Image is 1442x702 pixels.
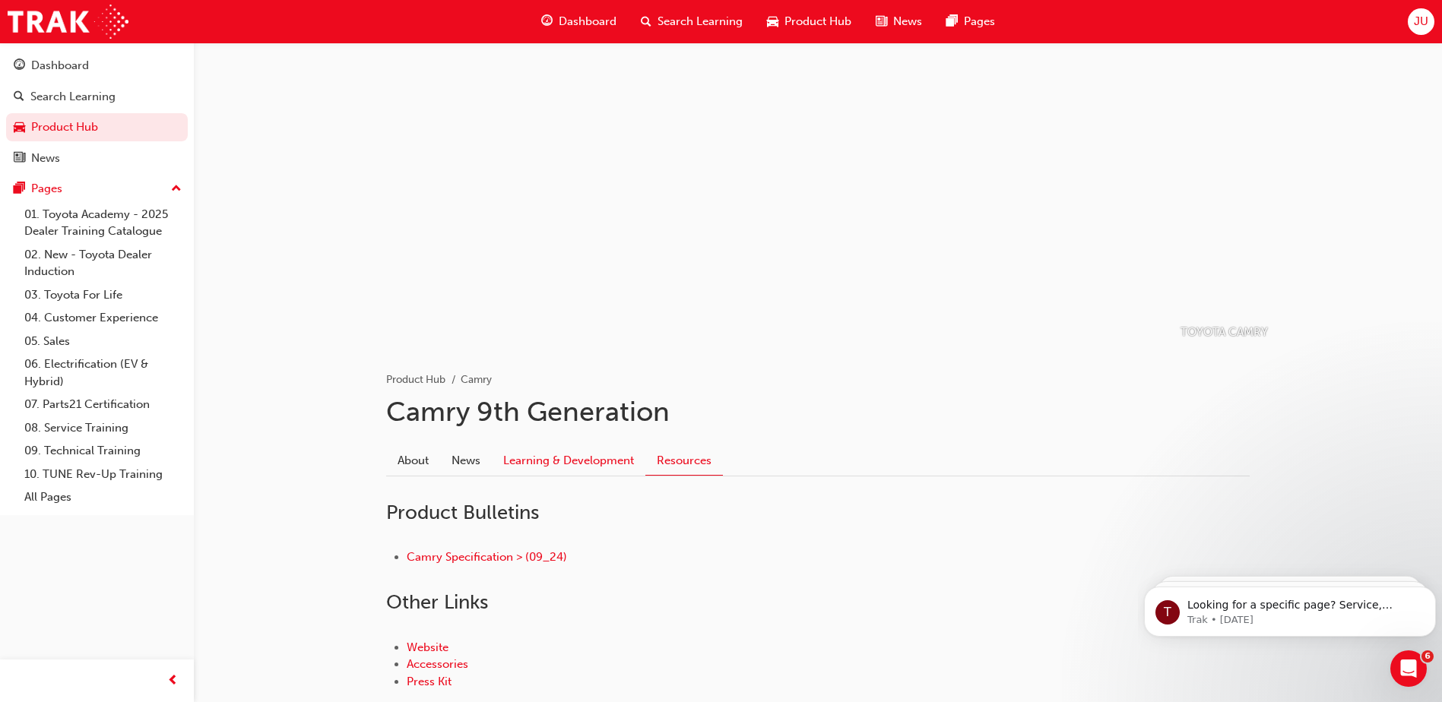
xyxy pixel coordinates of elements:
[1421,650,1434,662] span: 6
[18,485,188,509] a: All Pages
[1138,555,1442,661] iframe: Intercom notifications message
[18,283,188,307] a: 03. Toyota For Life
[6,175,188,203] button: Pages
[946,12,958,31] span: pages-icon
[6,49,188,175] button: DashboardSearch LearningProduct HubNews
[18,463,188,486] a: 10. TUNE Rev-Up Training
[386,501,1250,525] h2: Product Bulletins
[407,657,468,671] a: Accessories
[893,13,922,30] span: News
[386,590,1250,615] h2: Other Links
[8,5,128,39] img: Trak
[31,57,89,74] div: Dashboard
[440,446,492,475] a: News
[31,150,60,167] div: News
[864,6,934,37] a: news-iconNews
[18,393,188,416] a: 07. Parts21 Certification
[386,446,440,475] a: About
[784,13,851,30] span: Product Hub
[14,182,25,196] span: pages-icon
[18,203,188,243] a: 01. Toyota Academy - 2025 Dealer Training Catalogue
[18,243,188,283] a: 02. New - Toyota Dealer Induction
[6,144,188,172] a: News
[934,6,1007,37] a: pages-iconPages
[386,395,1250,428] h1: Camry 9th Generation
[492,446,645,475] a: Learning & Development
[559,13,616,30] span: Dashboard
[18,306,188,330] a: 04. Customer Experience
[30,88,116,106] div: Search Learning
[18,416,188,440] a: 08. Service Training
[1390,650,1427,687] iframe: Intercom live chat
[407,550,567,564] a: Camry Specification > (09_24)
[14,59,25,73] span: guage-icon
[18,330,188,353] a: 05. Sales
[6,83,188,111] a: Search Learning
[641,12,651,31] span: search-icon
[964,13,995,30] span: Pages
[6,113,188,141] a: Product Hub
[386,373,445,386] a: Product Hub
[529,6,629,37] a: guage-iconDashboard
[18,439,188,463] a: 09. Technical Training
[541,12,553,31] span: guage-icon
[407,675,452,688] a: Press Kit
[171,179,182,199] span: up-icon
[14,121,25,134] span: car-icon
[31,180,62,198] div: Pages
[18,353,188,393] a: 06. Electrification (EV & Hybrid)
[14,90,24,104] span: search-icon
[1408,8,1434,35] button: JU
[1181,324,1268,341] p: TOYOTA CAMRY
[461,372,492,389] li: Camry
[14,152,25,166] span: news-icon
[629,6,755,37] a: search-iconSearch Learning
[876,12,887,31] span: news-icon
[6,52,188,80] a: Dashboard
[407,640,448,654] a: Website
[1414,13,1428,30] span: JU
[645,446,723,476] a: Resources
[167,672,179,691] span: prev-icon
[767,12,778,31] span: car-icon
[755,6,864,37] a: car-iconProduct Hub
[658,13,743,30] span: Search Learning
